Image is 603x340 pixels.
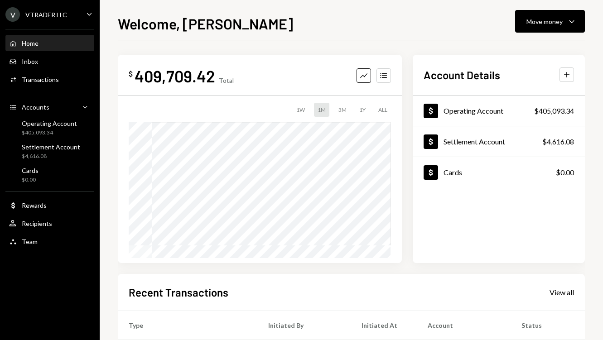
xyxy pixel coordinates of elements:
div: Cards [22,167,39,174]
a: View all [550,287,574,297]
a: Transactions [5,71,94,87]
div: $ [129,69,133,78]
th: Type [118,311,257,340]
th: Initiated By [257,311,351,340]
div: $0.00 [556,167,574,178]
div: Transactions [22,76,59,83]
div: Total [219,77,234,84]
div: ALL [375,103,391,117]
div: Inbox [22,57,38,65]
div: VTRADER LLC [25,11,67,19]
div: Home [22,39,39,47]
a: Operating Account$405,093.34 [5,117,94,139]
a: Cards$0.00 [5,164,94,186]
div: Recipients [22,220,52,227]
a: Home [5,35,94,51]
h1: Welcome, [PERSON_NAME] [118,14,293,33]
div: $0.00 [22,176,39,184]
div: Accounts [22,103,49,111]
a: Rewards [5,197,94,213]
button: Move money [515,10,585,33]
div: Move money [526,17,563,26]
th: Status [511,311,585,340]
th: Account [417,311,511,340]
h2: Recent Transactions [129,285,228,300]
div: Cards [444,168,462,177]
div: 3M [335,103,350,117]
div: View all [550,288,574,297]
a: Accounts [5,99,94,115]
div: $405,093.34 [22,129,77,137]
a: Cards$0.00 [413,157,585,187]
a: Settlement Account$4,616.08 [413,126,585,157]
h2: Account Details [424,67,500,82]
div: Operating Account [444,106,503,115]
div: 409,709.42 [135,66,215,86]
a: Settlement Account$4,616.08 [5,140,94,162]
div: V [5,7,20,22]
th: Initiated At [351,311,417,340]
div: $4,616.08 [542,136,574,147]
div: Team [22,238,38,245]
a: Inbox [5,53,94,69]
a: Operating Account$405,093.34 [413,96,585,126]
a: Team [5,233,94,249]
div: Settlement Account [444,137,505,146]
div: 1Y [356,103,369,117]
div: 1W [293,103,309,117]
div: $405,093.34 [534,105,574,116]
div: Rewards [22,201,47,209]
a: Recipients [5,215,94,231]
div: Operating Account [22,120,77,127]
div: $4,616.08 [22,153,80,160]
div: 1M [314,103,329,117]
div: Settlement Account [22,143,80,151]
